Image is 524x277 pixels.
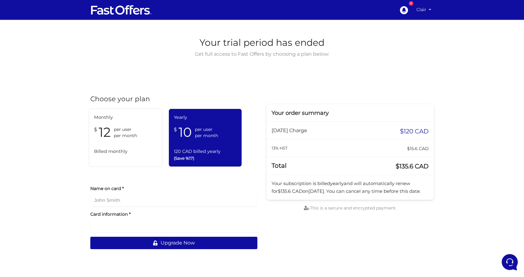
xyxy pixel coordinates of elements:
span: $135.6 CAD [396,162,429,171]
a: 7 [397,3,411,17]
p: Home [19,207,29,213]
small: 13% HST [272,146,287,150]
input: John Smith [90,194,257,206]
img: dark [10,45,22,57]
span: per user [195,126,218,132]
label: Card information * [90,211,257,217]
span: [DATE] [308,188,324,194]
span: Yearly [174,114,237,121]
h4: Choose your plan [90,95,257,103]
label: Name on card * [90,185,257,192]
span: $120 CAD [400,127,429,136]
p: Messages [53,207,71,213]
span: $ [174,124,177,134]
span: $15.6 CAD [407,144,429,153]
p: Help [96,207,104,213]
span: 10 [178,124,192,141]
div: 7 [409,1,413,6]
img: dark [20,45,32,57]
span: This is a secure and encrypted payment. [304,205,397,211]
button: Help [81,199,119,213]
span: Billed monthly [94,148,157,155]
span: per user [114,126,137,132]
span: Your trial period has ended [193,35,331,50]
span: Find an Answer [10,87,42,92]
button: Start a Conversation [10,62,114,74]
a: See all [100,35,114,40]
iframe: Secure card payment input frame [94,223,253,229]
span: Get full access to Fast Offers by choosing a plan below: [193,50,331,58]
iframe: Customerly Messenger Launcher [500,253,519,271]
h2: Hello [PERSON_NAME] 👋 [5,5,104,25]
input: Search for an Article... [14,100,101,106]
span: Start a Conversation [45,66,87,71]
button: Upgrade Now [90,237,257,249]
span: Your Conversations [10,35,50,40]
span: per month [195,132,218,139]
button: Home [5,199,43,213]
span: per month [114,132,137,139]
span: (Save %17) [174,155,237,162]
span: $135.6 CAD [278,188,303,194]
a: Clair [414,4,434,16]
a: Open Help Center [77,87,114,92]
span: Your subscription is billed and will automatically renew for on . You can cancel any time before ... [272,180,421,194]
button: Messages [43,199,81,213]
span: Your order summary [272,110,329,116]
span: Total [272,162,286,169]
span: [DATE] Charge [272,128,307,133]
span: Monthly [94,114,157,121]
span: 12 [99,124,111,141]
span: $ [94,124,97,134]
span: yearly [330,180,344,186]
span: 120 CAD billed yearly [174,148,237,155]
